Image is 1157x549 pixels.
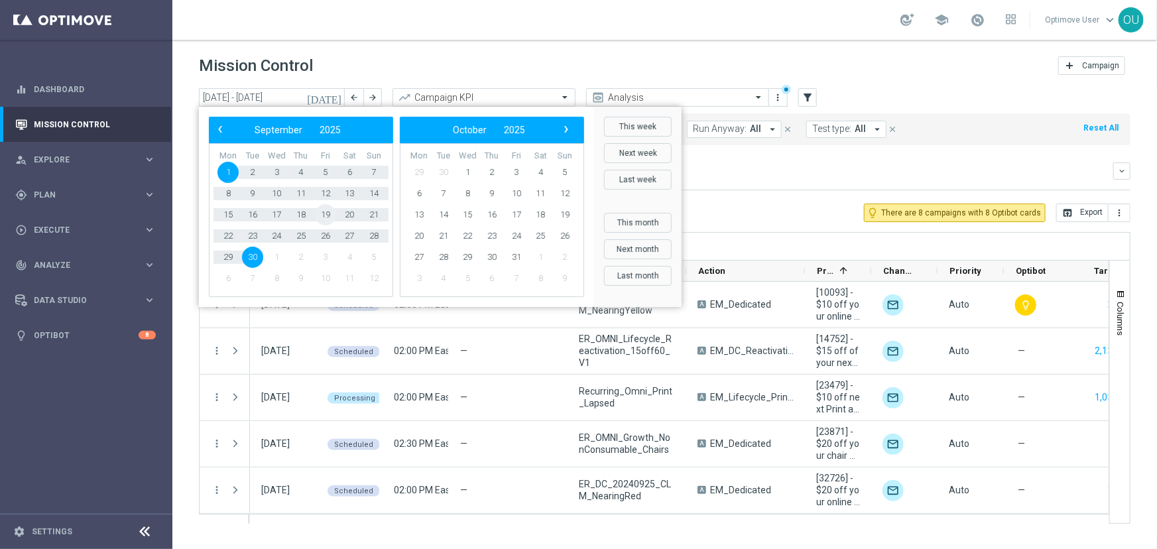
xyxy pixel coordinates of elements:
span: All [855,123,866,135]
button: filter_alt [798,88,817,107]
span: — [460,345,467,356]
span: 28 [433,247,454,268]
div: 03 Sep 2025, Wednesday [261,484,290,496]
th: weekday [241,151,265,162]
i: person_search [15,154,27,166]
div: 11 Sep 2025, Thursday [261,438,290,450]
img: Optimail [883,387,904,408]
span: Optibot [1016,266,1046,276]
button: Last month [604,266,672,286]
a: Dashboard [34,72,156,107]
a: Optimove Userkeyboard_arrow_down [1044,10,1119,30]
span: 02:00 PM Eastern Time (New York) (UTC -04:00) [394,485,606,495]
span: Test type: [812,123,851,135]
span: Run Anyway: [693,123,747,135]
button: › [557,121,574,139]
span: 9 [290,268,312,289]
i: [DATE] [307,91,343,103]
button: [DATE] [305,88,345,108]
button: Mission Control [15,119,156,130]
span: [23479] - $10 off next Print and Marketing Order of $50+ [816,379,860,415]
div: equalizer Dashboard [15,84,156,95]
span: ER_DC_20240925_CLM_NearingRed [579,478,675,502]
div: Optimail [883,480,904,501]
button: September [246,121,311,139]
span: 1 [217,162,239,183]
i: equalizer [15,84,27,95]
div: OU [1119,7,1144,32]
div: gps_fixed Plan keyboard_arrow_right [15,190,156,200]
button: arrow_back [345,88,363,107]
span: 12 [315,183,336,204]
button: 2025 [311,121,349,139]
span: 15 [457,204,478,225]
span: EM_Dedicated [710,438,771,450]
span: 27 [408,247,430,268]
i: add [1064,60,1075,71]
span: 14 [433,204,454,225]
i: more_vert [211,345,223,357]
button: This week [604,117,672,137]
span: 16 [242,204,263,225]
span: 7 [506,268,527,289]
span: Columns [1115,302,1126,335]
span: 29 [457,247,478,268]
div: Analyze [15,259,143,271]
button: more_vert [211,391,223,403]
span: 10 [315,268,336,289]
span: 1 [266,247,287,268]
div: Explore [15,154,143,166]
span: 21 [363,204,385,225]
span: 23 [481,225,503,247]
span: A [698,393,706,401]
span: Campaign [1082,61,1119,70]
span: 20 [408,225,430,247]
span: 02:00 PM Eastern Time (New York) (UTC -04:00) [394,299,606,310]
i: filter_alt [802,91,814,103]
span: 23 [242,225,263,247]
span: 28 [363,225,385,247]
i: trending_up [398,91,411,104]
div: Data Studio keyboard_arrow_right [15,295,156,306]
span: 8 [217,183,239,204]
i: play_circle_outline [15,224,27,236]
span: 4 [433,268,454,289]
span: ‹ [212,121,229,138]
span: 3 [315,247,336,268]
span: — [1018,484,1025,496]
span: 6 [339,162,360,183]
button: 2,131,757 [1093,343,1137,359]
span: — [1018,345,1025,357]
button: Reset All [1082,121,1120,135]
button: Test type: All arrow_drop_down [806,121,886,138]
span: 5 [363,247,385,268]
button: track_changes Analyze keyboard_arrow_right [15,260,156,271]
button: lightbulb_outline There are 8 campaigns with 8 Optibot cards [864,204,1046,222]
i: arrow_forward [368,93,377,102]
span: 9 [242,183,263,204]
i: arrow_drop_down [766,123,778,135]
th: weekday [361,151,386,162]
span: › [558,121,575,138]
span: 9 [481,183,503,204]
i: close [888,125,897,134]
span: — [1018,391,1025,403]
span: 2 [481,162,503,183]
span: 6 [408,183,430,204]
i: more_vert [1114,208,1125,218]
span: 24 [266,225,287,247]
th: weekday [432,151,456,162]
span: 30 [481,247,503,268]
button: keyboard_arrow_down [1113,162,1130,180]
th: weekday [504,151,528,162]
colored-tag: Scheduled [328,345,380,357]
span: ER_OMNI_Lifecycle_Reactivation_15off60_V1 [579,333,675,369]
span: Analyze [34,261,143,269]
span: [14752] - $15 off of your next purchase of $60+ [816,333,860,369]
bs-datepicker-navigation-view: ​ ​ ​ [212,121,383,139]
span: September [255,125,302,135]
span: 5 [315,162,336,183]
button: person_search Explore keyboard_arrow_right [15,154,156,165]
